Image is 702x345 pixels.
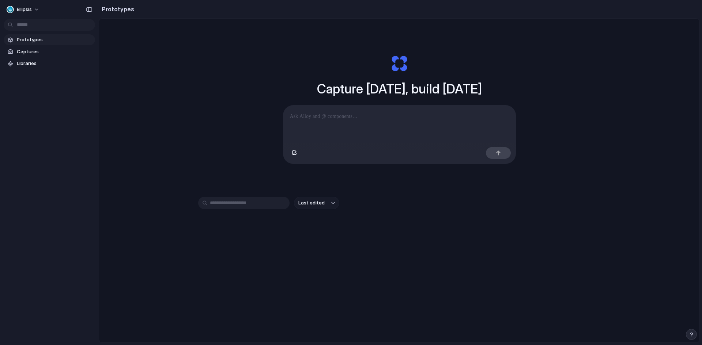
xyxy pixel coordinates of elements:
[17,60,92,67] span: Libraries
[4,34,95,45] a: Prototypes
[4,58,95,69] a: Libraries
[17,48,92,55] span: Captures
[294,197,339,209] button: Last edited
[298,199,325,207] span: Last edited
[317,79,482,99] h1: Capture [DATE], build [DATE]
[4,46,95,57] a: Captures
[17,36,92,43] span: Prototypes
[99,5,134,14] h2: Prototypes
[17,6,32,13] span: Ellipsis
[4,4,43,15] button: Ellipsis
